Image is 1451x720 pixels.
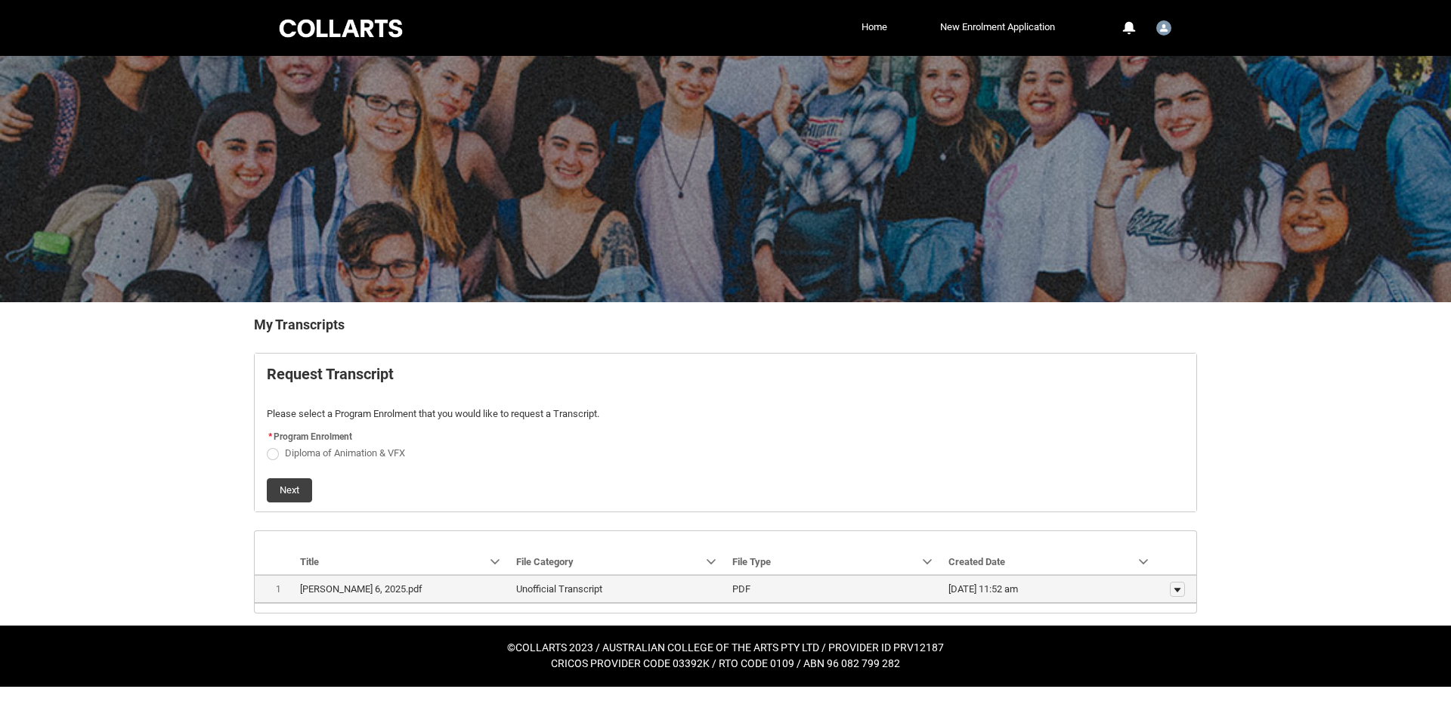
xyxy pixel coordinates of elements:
a: Home [858,16,891,39]
b: Request Transcript [267,365,394,383]
lightning-base-formatted-text: Unofficial Transcript [516,583,602,595]
p: Please select a Program Enrolment that you would like to request a Transcript. [267,406,1184,422]
button: User Profile Student.acurtis.20230495 [1152,14,1175,39]
lightning-base-formatted-text: PDF [732,583,750,595]
abbr: required [268,431,272,442]
button: Next [267,478,312,502]
span: Diploma of Animation & VFX [285,447,405,459]
a: New Enrolment Application [936,16,1059,39]
span: Program Enrolment [274,431,352,442]
lightning-formatted-date-time: [DATE] 11:52 am [948,583,1018,595]
article: Request_Student_Transcript flow [254,353,1197,512]
lightning-base-formatted-text: [PERSON_NAME] 6, 2025.pdf [300,583,422,595]
b: My Transcripts [254,317,345,332]
img: Student.acurtis.20230495 [1156,20,1171,36]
